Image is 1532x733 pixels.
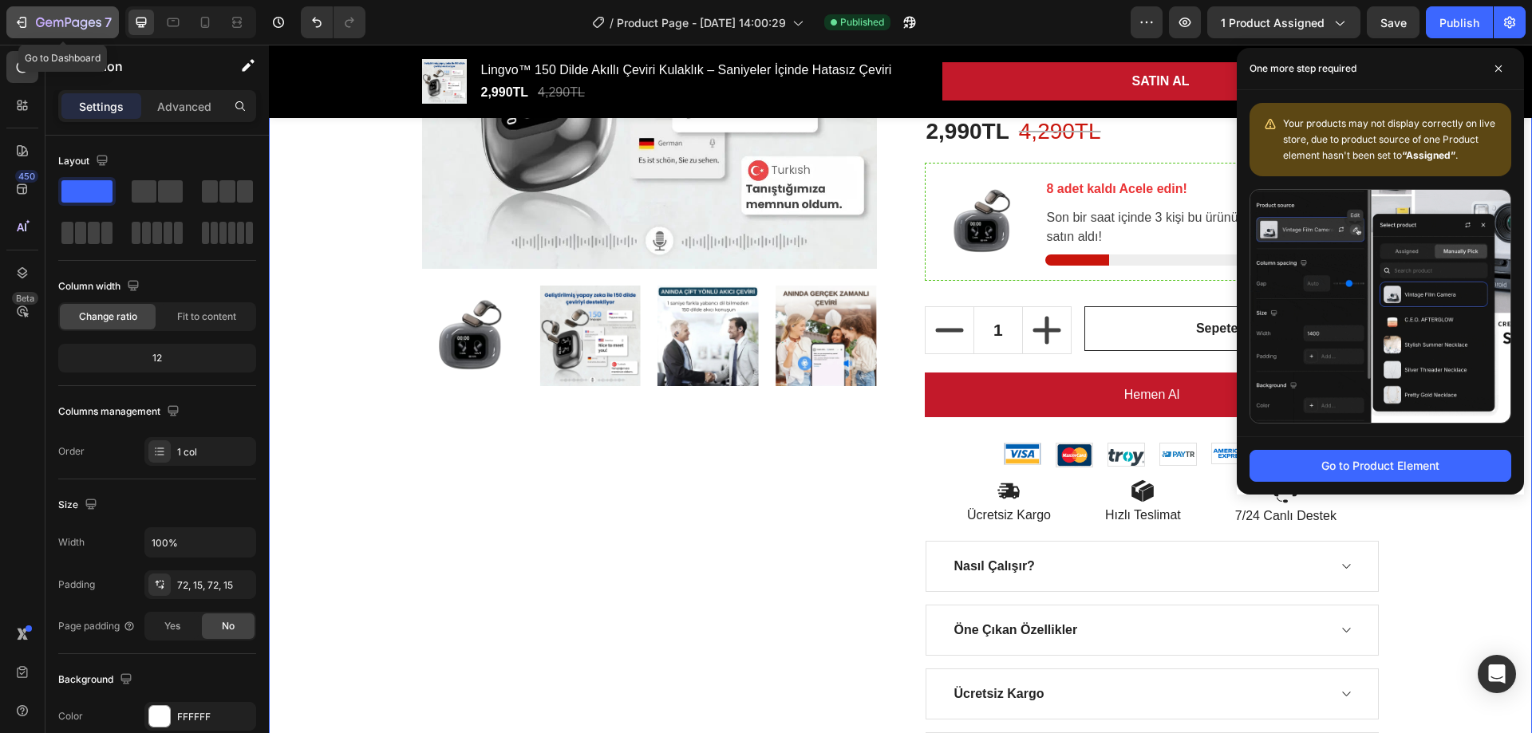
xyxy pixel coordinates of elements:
[61,347,253,369] div: 12
[1321,457,1439,474] div: Go to Product Element
[1250,61,1356,77] p: One more step required
[788,399,823,422] img: gempages_577682704187785744-13f8fd81-12f9-4f78-88ac-551f9521e896.png
[105,13,112,32] p: 7
[728,435,752,458] img: gempages_577682704187785744-61e931c3-c7e3-4527-8228-cd5226510933.svg
[222,619,235,633] span: No
[15,170,38,183] div: 450
[58,401,183,423] div: Columns management
[657,262,705,309] button: decrement
[58,495,101,516] div: Size
[58,535,85,550] div: Width
[698,463,782,479] p: Ücretsiz Kargo
[58,577,95,592] div: Padding
[685,512,766,531] p: Nasıl Çalışır?
[1005,435,1029,459] img: gempages_577682704187785744-613067e4-1e49-43f1-b781-0ef7084cf88f.svg
[1283,117,1495,161] span: Your products may not display correctly on live store, due to product source of one Product eleme...
[389,241,490,342] img: Lingvo™ 150 Dilde Akıllı Çeviri Kulaklık – Saniyeler İçinde Anında Çeviri sadestil2
[656,328,1111,372] button: Hemen Al
[12,292,38,305] div: Beta
[778,135,1096,154] p: 8 adet kaldı Acele edin!
[270,241,372,342] img: Lingvo™ 150 Dilde Akıllı Çeviri Kulaklık – Saniyeler İçinde Anında Çeviri sadestil2
[79,309,137,324] span: Change ratio
[58,669,136,691] div: Background
[891,399,927,420] img: gempages_577682704187785744-7d001b93-5777-4faf-a197-8dc9c39b4982.png
[58,619,136,633] div: Page padding
[995,399,1031,423] img: gempages_577682704187785744-c16d3e2b-95d0-45d7-aca8-cb78f3d55d61.png
[610,14,614,31] span: /
[58,709,83,723] div: Color
[157,98,211,115] p: Advanced
[507,241,608,342] img: Lingvo™ 150 Dilde Akıllı Çeviri Kulaklık – Saniyeler İçinde Anında Çeviri sadestil2
[58,151,112,172] div: Layout
[836,463,912,479] p: Hızlı Teslimat
[862,435,886,458] img: gempages_577682704187785744-d6791f60-9271-469f-9a0a-5a454db18f19.svg
[855,341,910,360] div: Hemen Al
[1221,14,1325,31] span: 1 product assigned
[748,69,834,105] div: 4,290TL
[1439,14,1479,31] div: Publish
[177,445,252,459] div: 1 col
[656,69,742,105] div: 2,990TL
[617,14,786,31] span: Product Page - [DATE] 14:00:29
[776,162,1097,203] div: Rich Text Editor. Editing area: main
[1402,149,1455,161] b: “Assigned”
[754,262,802,309] button: increment
[58,444,85,459] div: Order
[669,132,760,223] img: Alt Image
[1426,6,1493,38] button: Publish
[839,404,875,421] img: gempages_577682704187785744-25fa2417-4863-45a9-a214-dfd9a4da8b4a.png
[145,528,255,557] input: Auto
[943,399,979,419] img: gempages_577682704187785744-63e49507-1927-495f-946e-60a39fa4dc3c.png
[1380,16,1407,30] span: Save
[269,45,1532,733] iframe: Design area
[164,619,180,633] span: Yes
[152,241,254,342] img: Adsız tasarım (5).png__PID:199881a9-3372-4e6e-9e63-114d5e32e0d1
[736,399,772,420] img: gempages_577682704187785744-f748141a-99c0-4d44-a8a3-27f9fe85b13c.png
[815,262,1110,306] button: Sepete Ekle
[776,133,1097,156] div: Rich Text Editor. Editing area: main
[778,164,1096,202] p: Son bir saat içinde 3 kişi bu ürünü satın aldı!
[1250,450,1511,482] button: Go to Product Element
[58,276,143,298] div: Column width
[1367,6,1419,38] button: Save
[301,6,365,38] div: Undo/Redo
[177,309,236,324] span: Fit to content
[1207,6,1360,38] button: 1 product assigned
[79,98,124,115] p: Settings
[927,274,999,294] div: Sepete Ekle
[840,15,884,30] span: Published
[177,710,252,724] div: FFFFFF
[6,6,119,38] button: 7
[1478,655,1516,693] div: Open Intercom Messenger
[966,463,1068,480] p: 7/24 Canlı Destek
[685,576,809,595] p: Öne Çıkan Özellikler
[705,262,755,309] input: quantity
[177,578,252,593] div: 72, 15, 72, 15
[685,640,776,659] p: Ücretsiz Kargo
[77,57,208,76] p: Section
